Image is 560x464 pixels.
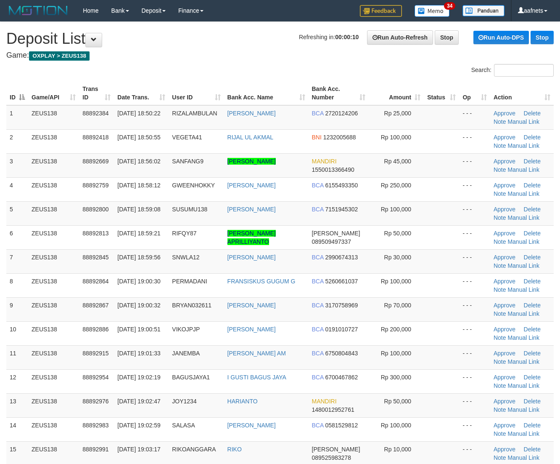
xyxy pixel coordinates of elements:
span: SUSUMU138 [172,206,207,213]
span: [DATE] 19:00:32 [117,302,160,309]
th: Action: activate to sort column ascending [490,81,554,105]
th: Status: activate to sort column ascending [424,81,459,105]
span: BNI [312,134,322,141]
td: ZEUS138 [28,177,79,201]
span: Rp 100,000 [381,422,411,429]
td: - - - [459,321,490,345]
span: 88892384 [82,110,108,117]
span: Rp 100,000 [381,206,411,213]
a: Manual Link [507,310,539,317]
a: Manual Link [507,214,539,221]
span: 88892886 [82,326,108,333]
span: 88892759 [82,182,108,189]
a: Approve [494,254,515,261]
td: 2 [6,129,28,153]
th: Op: activate to sort column ascending [459,81,490,105]
a: Note [494,238,506,245]
span: 88892669 [82,158,108,165]
span: Copy 089509497337 to clipboard [312,238,351,245]
a: RIKO [227,446,242,453]
span: GWEENHOKKY [172,182,215,189]
span: Copy 3170758969 to clipboard [325,302,358,309]
label: Search: [471,64,554,77]
span: [DATE] 18:50:22 [117,110,160,117]
td: 8 [6,273,28,297]
a: Run Auto-Refresh [367,30,433,45]
td: ZEUS138 [28,273,79,297]
a: Manual Link [507,166,539,173]
span: Refreshing in: [299,34,359,40]
th: Amount: activate to sort column ascending [369,81,424,105]
th: Bank Acc. Name: activate to sort column ascending [224,81,309,105]
img: Button%20Memo.svg [415,5,450,17]
a: Manual Link [507,118,539,125]
span: Rp 45,000 [384,158,412,165]
span: Rp 30,000 [384,254,412,261]
span: MANDIRI [312,158,337,165]
td: 12 [6,369,28,393]
a: FRANSISKUS GUGUM G [227,278,296,285]
a: Stop [435,30,459,45]
a: Manual Link [507,286,539,293]
a: Manual Link [507,406,539,413]
span: RIKOANGGARA [172,446,216,453]
span: 88892418 [82,134,108,141]
span: BCA [312,422,324,429]
span: Copy 6750804843 to clipboard [325,350,358,357]
a: Delete [524,302,541,309]
span: 88892867 [82,302,108,309]
td: - - - [459,393,490,417]
a: Manual Link [507,430,539,437]
th: Game/API: activate to sort column ascending [28,81,79,105]
span: BCA [312,182,324,189]
span: 88892991 [82,446,108,453]
img: MOTION_logo.png [6,4,70,17]
td: ZEUS138 [28,369,79,393]
span: BRYAN032611 [172,302,211,309]
td: - - - [459,105,490,130]
span: BCA [312,302,324,309]
td: ZEUS138 [28,393,79,417]
td: 10 [6,321,28,345]
a: Approve [494,446,515,453]
a: Delete [524,230,541,237]
a: Note [494,358,506,365]
span: Rp 100,000 [381,350,411,357]
a: Manual Link [507,382,539,389]
span: Copy 1232005688 to clipboard [323,134,356,141]
span: Copy 1550013366490 to clipboard [312,166,354,173]
td: - - - [459,273,490,297]
td: - - - [459,369,490,393]
td: 7 [6,249,28,273]
span: VEGETA41 [172,134,202,141]
a: Delete [524,278,541,285]
td: - - - [459,177,490,201]
td: - - - [459,297,490,321]
span: Rp 100,000 [381,278,411,285]
span: Rp 50,000 [384,230,412,237]
a: RIJAL UL AKMAL [227,134,273,141]
span: BCA [312,350,324,357]
span: BCA [312,254,324,261]
a: Delete [524,350,541,357]
a: Approve [494,134,515,141]
span: BCA [312,278,324,285]
td: ZEUS138 [28,321,79,345]
a: Delete [524,398,541,405]
span: BCA [312,110,324,117]
span: Copy 6155493350 to clipboard [325,182,358,189]
a: Approve [494,374,515,381]
span: [DATE] 19:02:19 [117,374,160,381]
span: Copy 2720124206 to clipboard [325,110,358,117]
span: [DATE] 18:59:56 [117,254,160,261]
a: Note [494,166,506,173]
td: - - - [459,129,490,153]
span: RIFQY87 [172,230,196,237]
span: 88892813 [82,230,108,237]
a: Note [494,286,506,293]
span: BCA [312,326,324,333]
span: [DATE] 18:59:08 [117,206,160,213]
td: 14 [6,417,28,441]
td: 6 [6,225,28,249]
td: - - - [459,345,490,369]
